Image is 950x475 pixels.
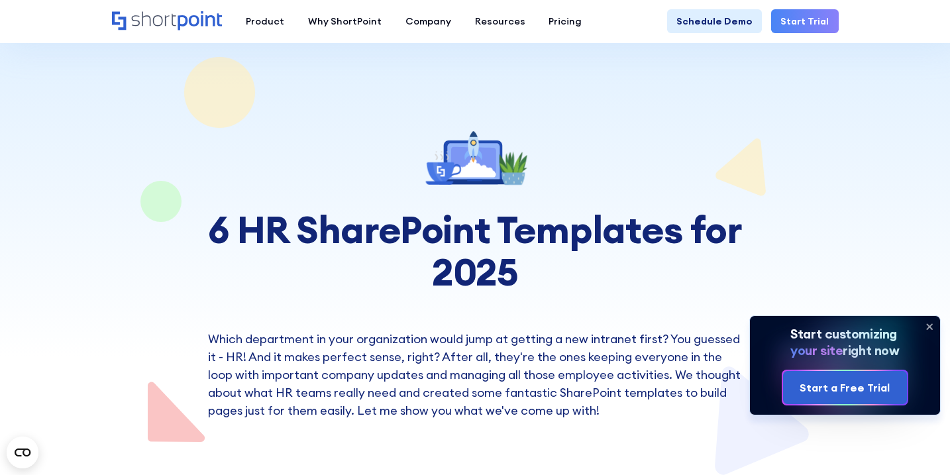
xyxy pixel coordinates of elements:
[667,9,762,33] a: Schedule Demo
[112,11,223,32] a: Home
[208,331,743,419] p: Which department in your organization would jump at getting a new intranet first? You guessed it ...
[537,9,594,33] a: Pricing
[463,9,537,33] a: Resources
[549,15,582,29] div: Pricing
[712,321,950,475] iframe: Chat Widget
[234,9,296,33] a: Product
[771,9,839,33] a: Start Trial
[208,205,742,295] strong: 6 HR SharePoint Templates for 2025
[783,371,908,404] a: Start a Free Trial
[475,15,525,29] div: Resources
[296,9,394,33] a: Why ShortPoint
[7,437,38,468] button: Open CMP widget
[405,15,451,29] div: Company
[308,15,382,29] div: Why ShortPoint
[800,380,890,396] div: Start a Free Trial
[394,9,463,33] a: Company
[246,15,284,29] div: Product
